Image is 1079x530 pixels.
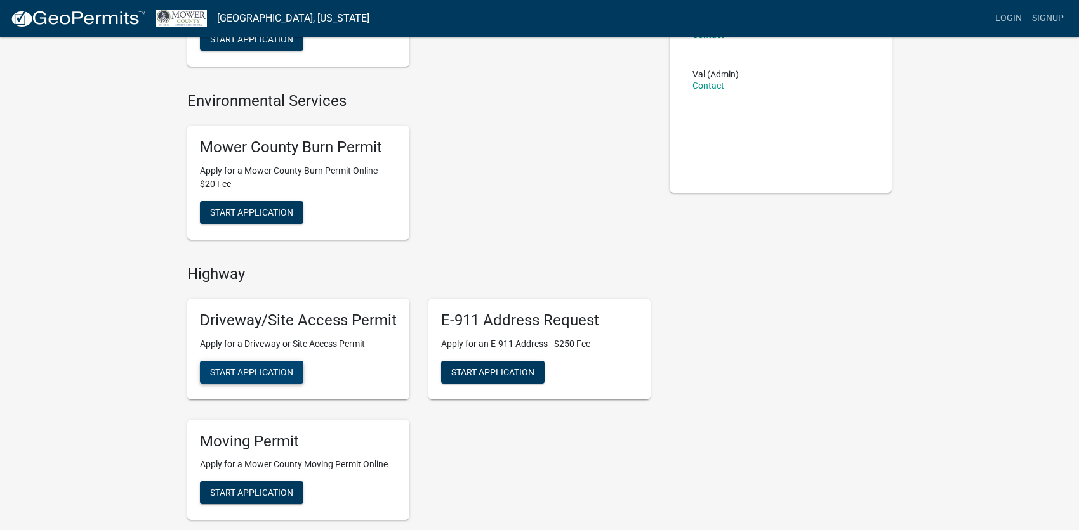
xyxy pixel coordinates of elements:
[441,361,545,384] button: Start Application
[200,481,303,504] button: Start Application
[200,337,397,351] p: Apply for a Driveway or Site Access Permit
[210,207,293,217] span: Start Application
[187,265,651,283] h4: Highway
[210,366,293,377] span: Start Application
[200,138,397,157] h5: Mower County Burn Permit
[217,8,369,29] a: [GEOGRAPHIC_DATA], [US_STATE]
[441,337,638,351] p: Apply for an E-911 Address - $250 Fee
[200,164,397,191] p: Apply for a Mower County Burn Permit Online - $20 Fee
[210,488,293,498] span: Start Application
[990,6,1027,30] a: Login
[200,28,303,51] button: Start Application
[451,366,534,377] span: Start Application
[200,361,303,384] button: Start Application
[156,10,207,27] img: Mower County, Minnesota
[1027,6,1069,30] a: Signup
[692,81,724,91] a: Contact
[210,34,293,44] span: Start Application
[187,92,651,110] h4: Environmental Services
[692,70,739,79] p: Val (Admin)
[200,201,303,224] button: Start Application
[200,311,397,330] h5: Driveway/Site Access Permit
[200,458,397,471] p: Apply for a Mower County Moving Permit Online
[441,311,638,330] h5: E-911 Address Request
[200,432,397,451] h5: Moving Permit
